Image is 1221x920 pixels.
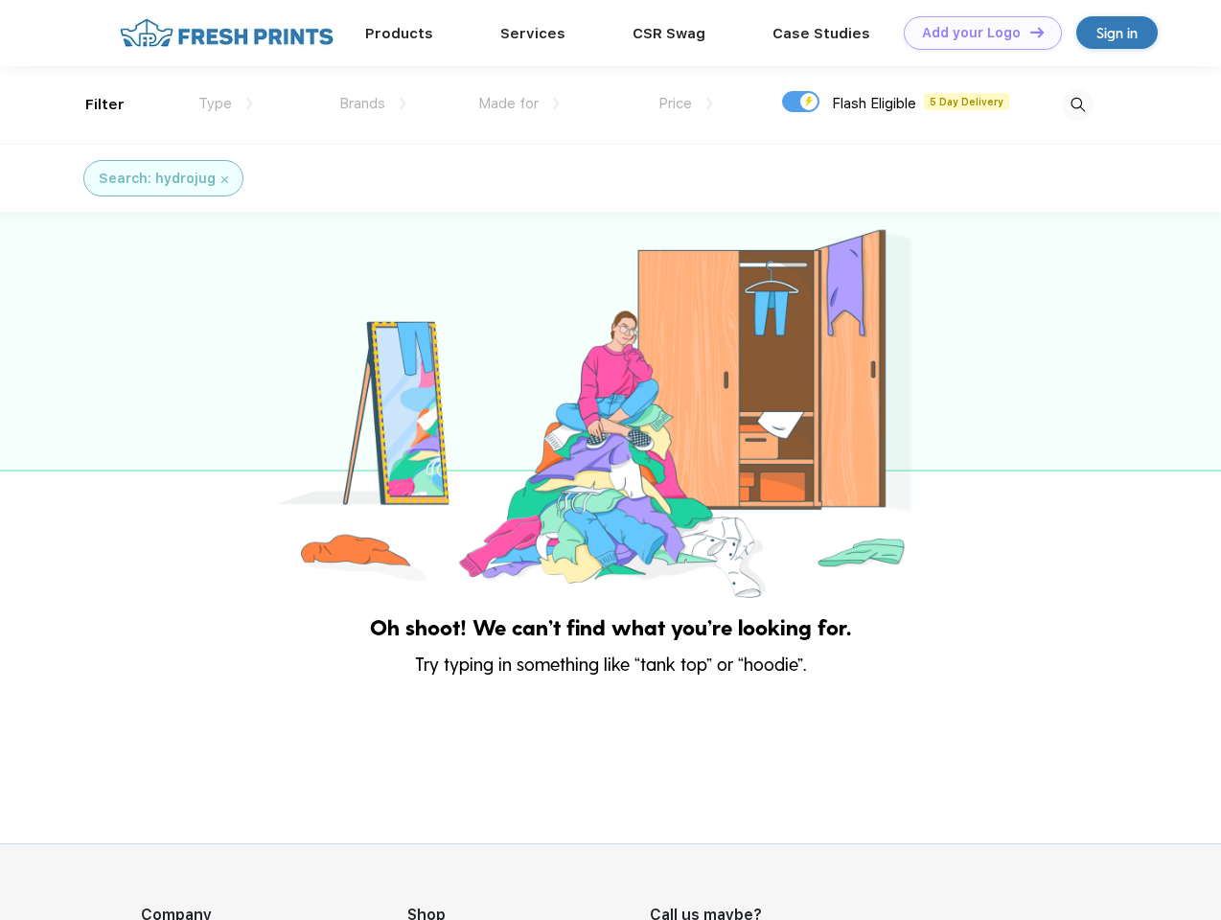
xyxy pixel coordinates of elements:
[85,94,125,116] div: Filter
[221,176,228,183] img: filter_cancel.svg
[198,95,232,112] span: Type
[478,95,539,112] span: Made for
[1076,16,1158,49] a: Sign in
[1096,22,1138,44] div: Sign in
[114,16,339,50] img: fo%20logo%202.webp
[832,95,916,112] span: Flash Eligible
[365,25,433,42] a: Products
[658,95,692,112] span: Price
[246,98,253,109] img: dropdown.png
[706,98,713,109] img: dropdown.png
[922,25,1021,41] div: Add your Logo
[1030,27,1044,37] img: DT
[400,98,406,109] img: dropdown.png
[1062,89,1094,121] img: desktop_search.svg
[99,169,216,189] div: Search: hydrojug
[924,93,1009,110] span: 5 Day Delivery
[553,98,560,109] img: dropdown.png
[339,95,385,112] span: Brands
